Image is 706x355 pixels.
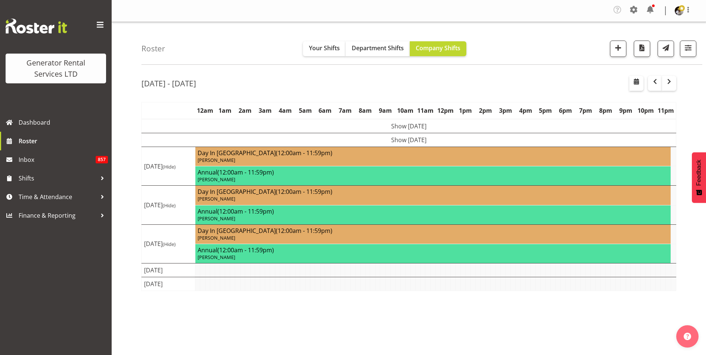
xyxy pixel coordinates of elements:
[335,102,355,119] th: 7am
[198,246,668,254] h4: Annual
[309,44,340,52] span: Your Shifts
[19,135,108,147] span: Roster
[141,79,196,88] h2: [DATE] - [DATE]
[217,168,274,176] span: (12:00am - 11:59pm)
[6,19,67,33] img: Rosterit website logo
[198,188,668,195] h4: Day In [GEOGRAPHIC_DATA]
[636,102,656,119] th: 10pm
[198,157,235,163] span: [PERSON_NAME]
[198,169,668,176] h4: Annual
[141,44,165,53] h4: Roster
[198,215,235,222] span: [PERSON_NAME]
[346,41,410,56] button: Department Shifts
[475,102,495,119] th: 2pm
[198,149,668,157] h4: Day In [GEOGRAPHIC_DATA]
[658,41,674,57] button: Send a list of all shifts for the selected filtered period to all rostered employees.
[255,102,275,119] th: 3am
[235,102,255,119] th: 2am
[217,246,274,254] span: (12:00am - 11:59pm)
[295,102,315,119] th: 5am
[19,210,97,221] span: Finance & Reporting
[610,41,626,57] button: Add a new shift
[19,154,96,165] span: Inbox
[634,41,650,57] button: Download a PDF of the roster according to the set date range.
[163,202,176,209] span: (Hide)
[395,102,415,119] th: 10am
[595,102,616,119] th: 8pm
[515,102,536,119] th: 4pm
[198,176,235,183] span: [PERSON_NAME]
[19,117,108,128] span: Dashboard
[198,254,235,260] span: [PERSON_NAME]
[456,102,476,119] th: 1pm
[536,102,556,119] th: 5pm
[684,333,691,340] img: help-xxl-2.png
[198,208,668,215] h4: Annual
[416,44,460,52] span: Company Shifts
[629,76,643,91] button: Select a specific date within the roster.
[375,102,395,119] th: 9am
[163,163,176,170] span: (Hide)
[576,102,596,119] th: 7pm
[675,6,684,15] img: andrew-crenfeldtab2e0c3de70d43fd7286f7b271d34304.png
[163,241,176,247] span: (Hide)
[142,263,195,277] td: [DATE]
[142,147,195,186] td: [DATE]
[195,102,215,119] th: 12am
[680,41,696,57] button: Filter Shifts
[315,102,335,119] th: 6am
[276,149,332,157] span: (12:00am - 11:59pm)
[96,156,108,163] span: 857
[616,102,636,119] th: 9pm
[276,188,332,196] span: (12:00am - 11:59pm)
[198,227,668,234] h4: Day In [GEOGRAPHIC_DATA]
[198,234,235,241] span: [PERSON_NAME]
[215,102,235,119] th: 1am
[556,102,576,119] th: 6pm
[352,44,404,52] span: Department Shifts
[142,119,676,133] td: Show [DATE]
[275,102,295,119] th: 4am
[198,195,235,202] span: [PERSON_NAME]
[435,102,456,119] th: 12pm
[410,41,466,56] button: Company Shifts
[142,133,676,147] td: Show [DATE]
[495,102,515,119] th: 3pm
[19,191,97,202] span: Time & Attendance
[276,227,332,235] span: (12:00am - 11:59pm)
[142,186,195,224] td: [DATE]
[142,277,195,291] td: [DATE]
[696,160,702,186] span: Feedback
[303,41,346,56] button: Your Shifts
[415,102,435,119] th: 11am
[142,224,195,263] td: [DATE]
[217,207,274,215] span: (12:00am - 11:59pm)
[13,57,99,80] div: Generator Rental Services LTD
[19,173,97,184] span: Shifts
[656,102,676,119] th: 11pm
[692,152,706,203] button: Feedback - Show survey
[355,102,376,119] th: 8am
